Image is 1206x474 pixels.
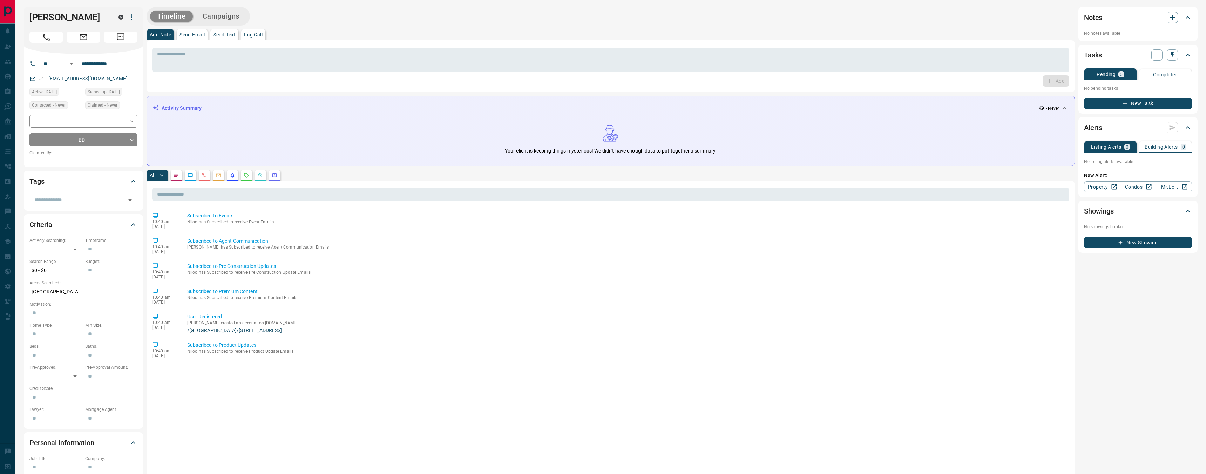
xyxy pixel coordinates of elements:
[187,270,1066,275] p: Niloo has Subscribed to receive Pre Construction Update Emails
[1084,203,1192,219] div: Showings
[174,172,179,178] svg: Notes
[152,320,177,325] p: 10:40 am
[125,195,135,205] button: Open
[187,349,1066,354] p: Niloo has Subscribed to receive Product Update Emails
[187,212,1066,219] p: Subscribed to Events
[216,172,221,178] svg: Emails
[150,11,193,22] button: Timeline
[1084,181,1120,192] a: Property
[29,150,137,156] p: Claimed By:
[29,301,137,307] p: Motivation:
[152,295,177,300] p: 10:40 am
[85,237,137,244] p: Timeframe:
[1084,237,1192,248] button: New Showing
[85,88,137,98] div: Sun Apr 10 2022
[29,455,82,462] p: Job Title:
[85,406,137,413] p: Mortgage Agent:
[29,216,137,233] div: Criteria
[1120,181,1156,192] a: Condos
[1084,119,1192,136] div: Alerts
[29,265,82,276] p: $0 - $0
[187,313,1066,320] p: User Registered
[1084,158,1192,165] p: No listing alerts available
[1084,122,1102,133] h2: Alerts
[187,320,1066,325] p: [PERSON_NAME] created an account on [DOMAIN_NAME]
[29,364,82,371] p: Pre-Approved:
[1153,72,1178,77] p: Completed
[162,104,202,112] p: Activity Summary
[187,237,1066,245] p: Subscribed to Agent Communication
[1084,49,1102,61] h2: Tasks
[1084,9,1192,26] div: Notes
[29,173,137,190] div: Tags
[187,263,1066,270] p: Subscribed to Pre Construction Updates
[67,32,100,43] span: Email
[29,322,82,329] p: Home Type:
[39,76,43,81] svg: Email Valid
[1182,144,1185,149] p: 0
[1046,105,1059,111] p: - Never
[152,219,177,224] p: 10:40 am
[104,32,137,43] span: Message
[85,364,137,371] p: Pre-Approval Amount:
[29,133,137,146] div: TBD
[272,172,277,178] svg: Agent Actions
[29,437,94,448] h2: Personal Information
[85,343,137,350] p: Baths:
[32,88,57,95] span: Active [DATE]
[152,348,177,353] p: 10:40 am
[213,32,236,37] p: Send Text
[179,32,205,37] p: Send Email
[187,327,1066,333] a: /[GEOGRAPHIC_DATA]/[STREET_ADDRESS]
[29,237,82,244] p: Actively Searching:
[67,60,76,68] button: Open
[29,434,137,451] div: Personal Information
[29,406,82,413] p: Lawyer:
[244,172,249,178] svg: Requests
[1084,205,1114,217] h2: Showings
[152,270,177,275] p: 10:40 am
[1084,83,1192,94] p: No pending tasks
[1091,144,1122,149] p: Listing Alerts
[152,275,177,279] p: [DATE]
[85,455,137,462] p: Company:
[187,341,1066,349] p: Subscribed to Product Updates
[29,219,52,230] h2: Criteria
[29,286,137,298] p: [GEOGRAPHIC_DATA]
[152,249,177,254] p: [DATE]
[152,300,177,305] p: [DATE]
[32,102,66,109] span: Contacted - Never
[1084,224,1192,230] p: No showings booked
[196,11,246,22] button: Campaigns
[1084,47,1192,63] div: Tasks
[150,173,155,178] p: All
[152,353,177,358] p: [DATE]
[29,258,82,265] p: Search Range:
[1145,144,1178,149] p: Building Alerts
[29,12,108,23] h1: [PERSON_NAME]
[258,172,263,178] svg: Opportunities
[88,102,117,109] span: Claimed - Never
[29,88,82,98] div: Sun Apr 10 2022
[118,15,123,20] div: mrloft.ca
[48,76,128,81] a: [EMAIL_ADDRESS][DOMAIN_NAME]
[85,258,137,265] p: Budget:
[152,244,177,249] p: 10:40 am
[29,176,44,187] h2: Tags
[187,219,1066,224] p: Niloo has Subscribed to receive Event Emails
[1084,172,1192,179] p: New Alert:
[1097,72,1116,77] p: Pending
[29,343,82,350] p: Beds:
[29,280,137,286] p: Areas Searched:
[88,88,120,95] span: Signed up [DATE]
[1156,181,1192,192] a: Mr.Loft
[29,32,63,43] span: Call
[187,288,1066,295] p: Subscribed to Premium Content
[153,102,1069,115] div: Activity Summary- Never
[1120,72,1123,77] p: 0
[1084,98,1192,109] button: New Task
[230,172,235,178] svg: Listing Alerts
[29,385,137,392] p: Credit Score:
[152,224,177,229] p: [DATE]
[188,172,193,178] svg: Lead Browsing Activity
